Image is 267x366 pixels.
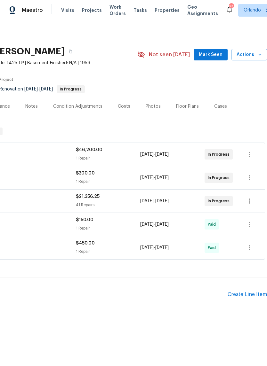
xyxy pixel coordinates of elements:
button: Copy Address [65,46,76,57]
span: $450.00 [76,241,95,245]
span: Work Orders [109,4,126,17]
span: In Progress [57,87,84,91]
span: - [140,221,169,228]
span: Properties [155,7,180,13]
span: Orlando [244,7,261,13]
span: [DATE] [140,199,154,203]
span: [DATE] [155,222,169,227]
span: [DATE] [140,175,154,180]
span: [DATE] [39,87,53,91]
div: 41 Repairs [76,202,140,208]
span: - [140,175,169,181]
div: 1 Repair [76,225,140,231]
span: [DATE] [155,152,169,157]
span: Actions [237,51,262,59]
span: [DATE] [140,222,154,227]
span: [DATE] [155,175,169,180]
div: Create Line Item [228,292,267,298]
div: 1 Repair [76,155,140,161]
span: In Progress [208,151,232,158]
span: $150.00 [76,218,93,222]
span: $46,200.00 [76,148,102,152]
div: 1 Repair [76,248,140,255]
div: Costs [118,103,130,110]
span: Geo Assignments [187,4,218,17]
span: Visits [61,7,74,13]
span: In Progress [208,175,232,181]
span: Paid [208,221,218,228]
div: Notes [25,103,38,110]
span: Paid [208,245,218,251]
div: 22 [229,4,233,10]
span: Maestro [22,7,43,13]
div: Cases [214,103,227,110]
span: [DATE] [140,152,154,157]
button: Actions [231,49,267,61]
span: [DATE] [140,245,154,250]
span: $21,356.25 [76,194,100,199]
span: In Progress [208,198,232,204]
div: 1 Repair [76,178,140,185]
div: Condition Adjustments [53,103,102,110]
div: Floor Plans [176,103,199,110]
span: Tasks [133,8,147,12]
span: [DATE] [155,199,169,203]
span: Mark Seen [199,51,222,59]
button: Mark Seen [194,49,228,61]
div: Photos [146,103,161,110]
span: - [140,151,169,158]
span: $300.00 [76,171,95,175]
span: - [140,245,169,251]
span: Not seen [DATE] [149,51,190,58]
span: Projects [82,7,102,13]
span: [DATE] [24,87,38,91]
span: - [24,87,53,91]
span: [DATE] [155,245,169,250]
span: - [140,198,169,204]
